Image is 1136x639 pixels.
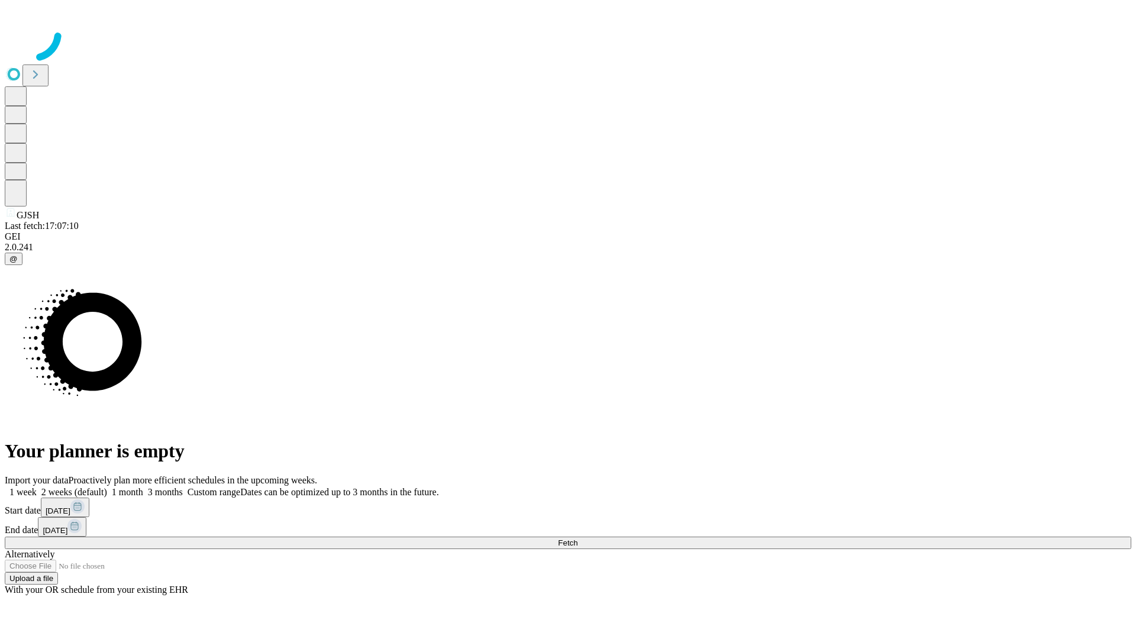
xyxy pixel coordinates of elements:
[5,440,1131,462] h1: Your planner is empty
[17,210,39,220] span: GJSH
[43,526,67,535] span: [DATE]
[41,498,89,517] button: [DATE]
[5,572,58,585] button: Upload a file
[46,506,70,515] span: [DATE]
[38,517,86,537] button: [DATE]
[41,487,107,497] span: 2 weeks (default)
[148,487,183,497] span: 3 months
[5,231,1131,242] div: GEI
[5,253,22,265] button: @
[5,517,1131,537] div: End date
[240,487,438,497] span: Dates can be optimized up to 3 months in the future.
[69,475,317,485] span: Proactively plan more efficient schedules in the upcoming weeks.
[5,242,1131,253] div: 2.0.241
[9,487,37,497] span: 1 week
[5,498,1131,517] div: Start date
[5,549,54,559] span: Alternatively
[558,538,577,547] span: Fetch
[5,221,79,231] span: Last fetch: 17:07:10
[9,254,18,263] span: @
[112,487,143,497] span: 1 month
[188,487,240,497] span: Custom range
[5,475,69,485] span: Import your data
[5,537,1131,549] button: Fetch
[5,585,188,595] span: With your OR schedule from your existing EHR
